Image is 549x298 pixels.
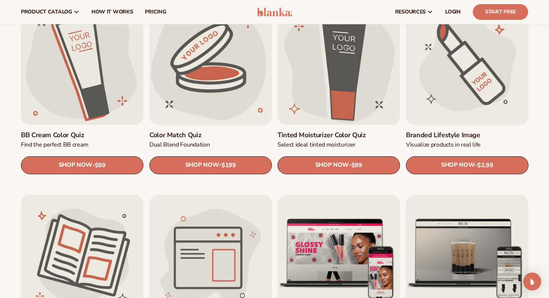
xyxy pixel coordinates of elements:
span: SHOP NOW [185,162,218,169]
span: $99 [95,162,106,169]
div: Open Intercom Messenger [523,273,541,291]
span: $99 [351,162,362,169]
span: $2.99 [477,162,493,169]
a: Branded Lifestyle Image [406,130,528,139]
a: SHOP NOW- $2.99 [406,156,528,174]
a: SHOP NOW- $99 [277,156,400,174]
span: LOGIN [445,9,461,15]
img: logo [257,7,292,16]
span: SHOP NOW [441,162,474,169]
a: SHOP NOW- $99 [21,156,143,174]
a: Tinted Moisturizer Color Quiz [277,130,400,139]
a: SHOP NOW- $199 [149,156,272,174]
span: pricing [145,9,166,15]
span: SHOP NOW [59,162,92,169]
span: product catalog [21,9,72,15]
a: Color Match Quiz [149,130,272,139]
span: $199 [221,162,236,169]
a: BB Cream Color Quiz [21,130,143,139]
span: How It Works [91,9,133,15]
a: Start Free [473,4,528,20]
span: resources [395,9,426,15]
span: SHOP NOW [315,162,349,169]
